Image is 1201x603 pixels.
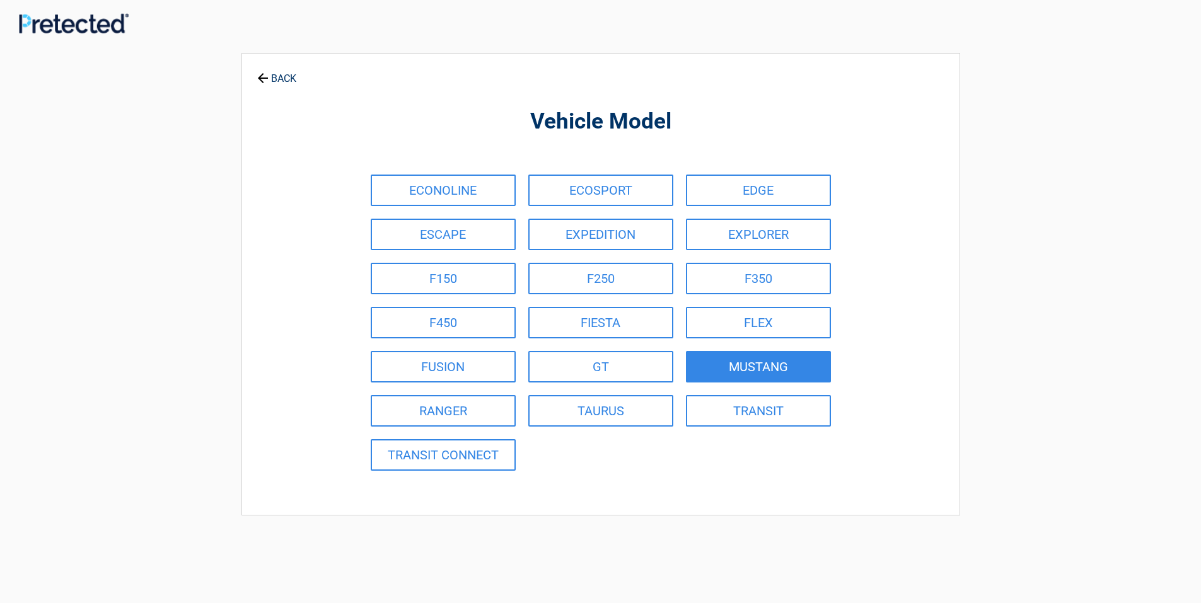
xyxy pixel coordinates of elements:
a: EXPLORER [686,219,831,250]
a: ECOSPORT [528,175,673,206]
a: F450 [371,307,516,338]
a: TRANSIT [686,395,831,427]
a: F250 [528,263,673,294]
a: TRANSIT CONNECT [371,439,516,471]
a: F150 [371,263,516,294]
a: TAURUS [528,395,673,427]
a: BACK [255,62,299,84]
a: FLEX [686,307,831,338]
a: EDGE [686,175,831,206]
a: MUSTANG [686,351,831,382]
a: FIESTA [528,307,673,338]
a: RANGER [371,395,516,427]
a: EXPEDITION [528,219,673,250]
h2: Vehicle Model [311,107,890,137]
a: F350 [686,263,831,294]
a: GT [528,351,673,382]
a: FUSION [371,351,516,382]
a: ECONOLINE [371,175,516,206]
img: Main Logo [19,13,129,33]
a: ESCAPE [371,219,516,250]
